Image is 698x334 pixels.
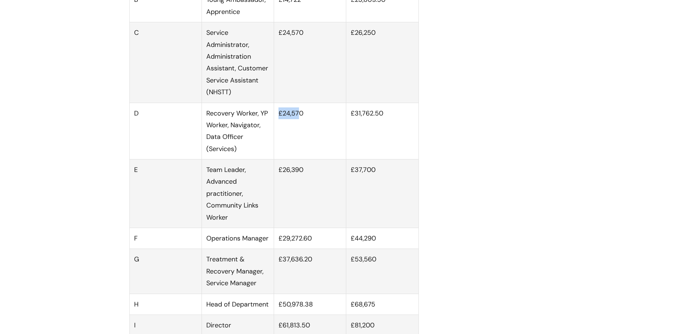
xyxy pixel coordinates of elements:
td: £37,700 [346,159,418,228]
td: £50,978.38 [274,294,346,315]
td: Operations Manager [202,228,274,249]
td: C [129,22,202,103]
td: £26,390 [274,159,346,228]
td: £24,570 [274,22,346,103]
td: £44,290 [346,228,418,249]
td: H [129,294,202,315]
td: Treatment & Recovery Manager, Service Manager [202,249,274,294]
td: £26,250 [346,22,418,103]
td: £31,762.50 [346,103,418,159]
td: £68,675 [346,294,418,315]
td: £24,570 [274,103,346,159]
td: Recovery Worker, YP Worker, Navigator, Data Officer (Services) [202,103,274,159]
td: F [129,228,202,249]
td: £37,636.20 [274,249,346,294]
td: £29,272.60 [274,228,346,249]
td: Service Administrator, Administration Assistant, Customer Service Assistant (NHSTT) [202,22,274,103]
td: Head of Department [202,294,274,315]
td: E [129,159,202,228]
td: Team Leader, Advanced practitioner, Community Links Worker [202,159,274,228]
td: £53,560 [346,249,418,294]
td: D [129,103,202,159]
td: G [129,249,202,294]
